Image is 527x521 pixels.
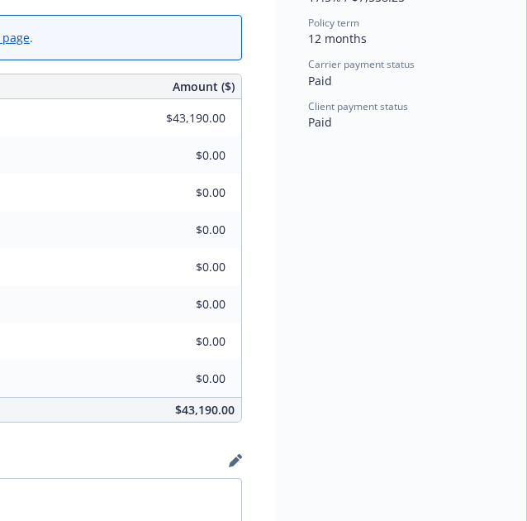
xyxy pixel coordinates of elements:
[128,106,235,131] input: 0.00
[308,57,415,71] span: Carrier payment status
[128,255,235,280] input: 0.00
[308,99,408,113] span: Client payment status
[308,73,332,88] span: Paid
[308,16,359,30] span: Policy term
[308,31,367,46] span: 12 months
[128,180,235,205] input: 0.00
[128,366,235,391] input: 0.00
[128,217,235,242] input: 0.00
[128,292,235,317] input: 0.00
[128,329,235,354] input: 0.00
[308,114,332,130] span: Paid
[173,78,235,95] span: Amount ($)
[128,143,235,168] input: 0.00
[175,402,235,418] span: $43,190.00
